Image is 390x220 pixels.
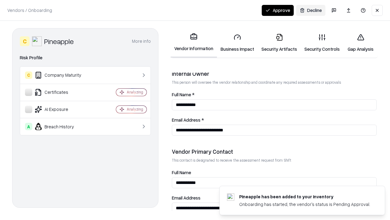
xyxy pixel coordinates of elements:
[239,201,370,207] div: Onboarding has started, the vendor's status is Pending Approval.
[25,123,32,130] div: A
[217,29,258,57] a: Business Impact
[25,71,32,79] div: C
[172,80,377,85] p: This person will oversee the vendor relationship and coordinate any required assessments or appro...
[296,5,325,16] button: Decline
[7,7,52,13] p: Vendors / Onboarding
[20,36,30,46] div: C
[25,123,98,130] div: Breach History
[239,193,370,200] div: Pineapple has been added to your inventory
[172,92,377,97] label: Full Name *
[32,36,42,46] img: Pineapple
[127,107,143,112] div: Analyzing
[172,158,377,163] p: This contact is designated to receive the assessment request from Shift
[25,71,98,79] div: Company Maturity
[127,90,143,95] div: Analyzing
[227,193,234,201] img: pineappleenergy.com
[172,196,377,200] label: Email Address
[20,54,151,61] div: Risk Profile
[171,28,217,58] a: Vendor Information
[343,29,378,57] a: Gap Analysis
[132,36,151,47] button: More info
[172,118,377,122] label: Email Address *
[172,70,377,77] div: Internal Owner
[25,89,98,96] div: Certificates
[172,148,377,155] div: Vendor Primary Contact
[44,36,74,46] div: Pineapple
[301,29,343,57] a: Security Controls
[172,170,377,175] label: Full Name
[262,5,294,16] button: Approve
[25,106,98,113] div: AI Exposure
[258,29,301,57] a: Security Artifacts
